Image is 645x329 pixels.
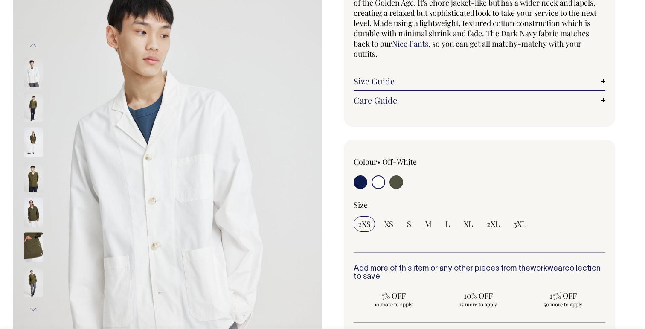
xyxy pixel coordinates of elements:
[377,157,381,167] span: •
[392,38,428,49] a: Nice Pants
[24,197,43,227] img: olive
[354,76,605,86] a: Size Guide
[24,57,43,87] img: off-white
[358,301,429,308] span: 10 more to apply
[445,219,450,229] span: L
[527,291,599,301] span: 15% OFF
[425,219,432,229] span: M
[407,219,411,229] span: S
[24,92,43,122] img: olive
[354,265,605,282] h6: Add more of this item or any other pieces from the collection to save
[421,216,436,232] input: M
[459,216,477,232] input: XL
[354,157,454,167] div: Colour
[384,219,393,229] span: XS
[354,38,581,59] span: , so you can get all matchy-matchy with your outfits.
[443,291,514,301] span: 10% OFF
[358,219,371,229] span: 2XS
[27,36,40,55] button: Previous
[24,162,43,192] img: olive
[509,216,531,232] input: 3XL
[464,219,473,229] span: XL
[354,216,375,232] input: 2XS
[523,288,603,310] input: 15% OFF 50 more to apply
[530,265,565,272] a: workwear
[403,216,415,232] input: S
[382,157,417,167] label: Off-White
[354,95,605,105] a: Care Guide
[358,291,429,301] span: 5% OFF
[27,300,40,319] button: Next
[441,216,454,232] input: L
[24,127,43,157] img: olive
[439,288,518,310] input: 10% OFF 25 more to apply
[514,219,526,229] span: 3XL
[487,219,500,229] span: 2XL
[24,267,43,297] img: olive
[482,216,504,232] input: 2XL
[527,301,599,308] span: 50 more to apply
[354,288,433,310] input: 5% OFF 10 more to apply
[443,301,514,308] span: 25 more to apply
[24,232,43,262] img: olive
[354,200,605,210] div: Size
[380,216,398,232] input: XS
